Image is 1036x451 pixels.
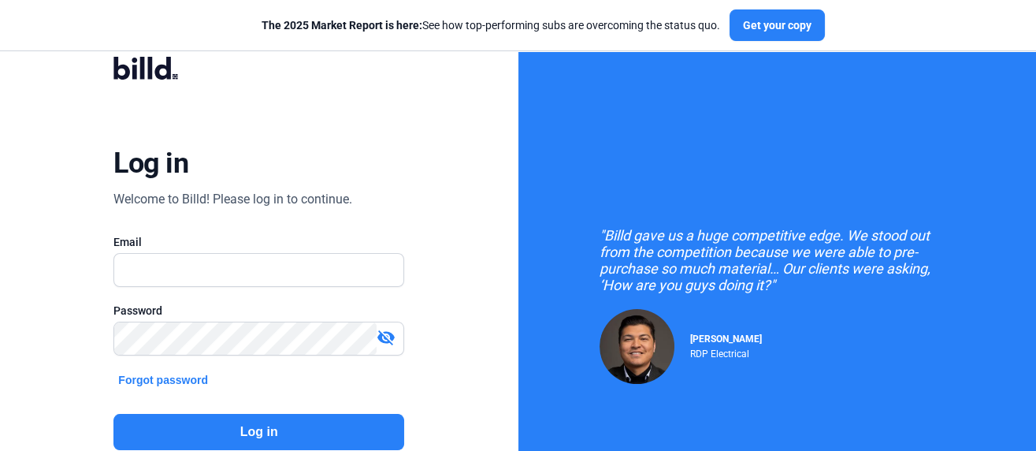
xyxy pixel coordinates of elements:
[113,371,213,389] button: Forgot password
[600,227,954,293] div: "Billd gave us a huge competitive edge. We stood out from the competition because we were able to...
[113,414,404,450] button: Log in
[113,146,188,181] div: Log in
[113,190,352,209] div: Welcome to Billd! Please log in to continue.
[600,309,674,384] img: Raul Pacheco
[730,9,825,41] button: Get your copy
[262,19,422,32] span: The 2025 Market Report is here:
[690,334,762,345] span: [PERSON_NAME]
[113,234,404,250] div: Email
[690,345,762,360] div: RDP Electrical
[262,17,720,33] div: See how top-performing subs are overcoming the status quo.
[377,328,395,347] mat-icon: visibility_off
[113,303,404,319] div: Password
